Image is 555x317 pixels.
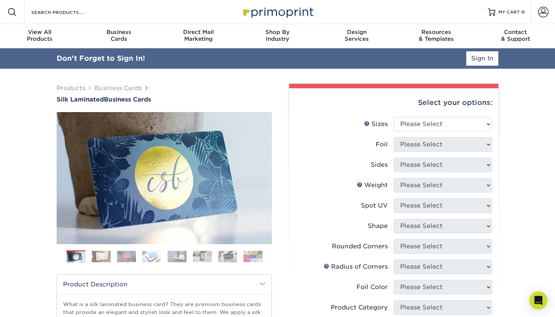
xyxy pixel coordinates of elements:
[238,29,317,35] span: Shop By
[79,29,159,42] div: Cards
[57,96,272,103] a: Silk LaminatedBusiness Cards
[521,9,525,15] span: 0
[193,251,212,262] img: Business Cards 06
[529,291,547,309] div: Open Intercom Messenger
[364,120,388,129] div: Sizes
[142,251,161,262] img: Business Cards 04
[244,251,262,262] img: Business Cards 08
[324,262,388,271] div: Radius of Corners
[94,85,142,92] a: Business Cards
[117,251,136,262] img: Business Cards 03
[57,96,272,103] h1: Business Cards
[357,181,388,190] div: Weight
[331,303,388,312] div: Product Category
[57,71,272,286] img: Silk Laminated 01
[66,248,85,266] img: Business Cards 01
[476,29,555,35] span: Contact
[476,24,555,48] a: Contact& Support
[361,201,388,210] div: Spot UV
[79,29,159,35] span: Business
[57,96,104,103] span: Silk Laminated
[466,51,498,66] a: Sign In
[92,251,111,262] img: Business Cards 02
[371,160,388,169] div: Sides
[240,4,315,20] img: Primoprint
[476,29,555,42] div: & Support
[238,24,317,48] a: Shop ByIndustry
[317,24,396,48] a: DesignServices
[79,24,159,48] a: BusinessCards
[332,242,388,251] div: Rounded Corners
[368,222,388,231] div: Shape
[57,53,145,64] div: Don't Forget to Sign In!
[317,29,396,42] div: Services
[295,88,492,117] div: Select your options:
[396,29,476,35] span: Resources
[57,275,271,294] h2: Product Description
[159,29,238,42] div: Marketing
[57,85,85,92] a: Products
[396,24,476,48] a: Resources& Templates
[356,283,388,292] div: Foil Color
[376,140,388,149] div: Foil
[168,251,187,262] img: Business Cards 05
[317,29,396,35] span: Design
[498,9,520,15] span: MY CART
[218,251,237,262] img: Business Cards 07
[31,8,104,17] input: SEARCH PRODUCTS.....
[396,29,476,42] div: & Templates
[159,24,238,48] a: Direct MailMarketing
[159,29,238,35] span: Direct Mail
[238,29,317,42] div: Industry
